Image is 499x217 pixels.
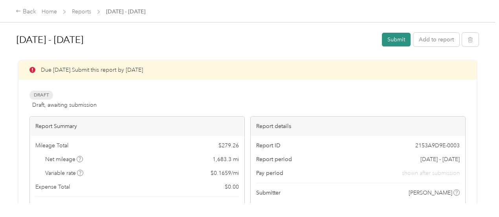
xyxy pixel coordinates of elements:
[35,203,67,211] span: Report total
[35,141,68,150] span: Mileage Total
[415,141,460,150] span: 2153A9D9E-0003
[256,202,290,211] span: Submitted on
[16,7,36,17] div: Back
[455,173,499,217] iframe: Everlance-gr Chat Button Frame
[256,169,283,177] span: Pay period
[420,155,460,163] span: [DATE] - [DATE]
[256,155,292,163] span: Report period
[251,117,465,136] div: Report details
[42,8,57,15] a: Home
[218,141,239,150] span: $ 279.26
[32,101,97,109] span: Draft, awaiting submission
[402,169,460,177] span: shown after submission
[17,30,376,49] h1: Sep 1 - 30, 2025
[409,189,452,197] span: [PERSON_NAME]
[213,155,239,163] span: 1,683.3 mi
[106,7,145,16] span: [DATE] - [DATE]
[216,202,239,212] span: $ 279.26
[35,183,70,191] span: Expense Total
[211,169,239,177] span: $ 0.1659 / mi
[382,33,411,46] button: Submit
[225,183,239,191] span: $ 0.00
[45,169,84,177] span: Variable rate
[30,117,244,136] div: Report Summary
[256,141,281,150] span: Report ID
[29,91,53,100] span: Draft
[18,60,477,80] div: Due [DATE]. Submit this report by [DATE]
[72,8,91,15] a: Reports
[413,33,459,46] button: Add to report
[45,155,83,163] span: Net mileage
[256,189,281,197] span: Submitter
